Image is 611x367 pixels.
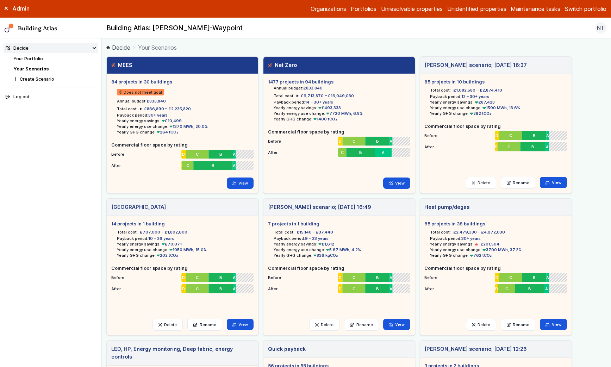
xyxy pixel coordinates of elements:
[424,345,527,353] h3: [PERSON_NAME] scenario; [DATE] 12:26
[140,106,191,112] summary: £866,890 – £2,235,820
[140,229,187,235] span: £707,000 – £1,802,600
[376,286,379,292] span: B
[111,265,254,272] h5: Commercial floor space by rating
[161,118,182,123] span: £10,499
[152,319,183,331] button: Delete
[424,141,567,150] li: After
[274,93,294,99] h6: Total cost:
[430,229,451,235] h6: Total cost:
[546,133,549,138] span: A
[268,345,306,353] h3: Quick payback
[233,151,236,157] span: A
[565,5,606,13] button: Switch portfolio
[111,160,254,169] li: After
[274,236,410,241] li: Payback period:
[117,124,254,129] li: Yearly energy use change:
[481,247,522,252] span: 3700 MWh, 37.2%
[5,24,14,33] img: main-0bbd2752.svg
[424,123,567,130] h5: Commercial floor space by rating
[196,286,199,292] span: C
[474,100,495,105] span: £87,423
[168,247,207,252] span: 1050 MWh, 15.0%
[233,163,236,168] span: A
[117,112,254,118] li: Payback period:
[595,22,606,33] button: NT
[181,163,182,168] span: D
[392,150,392,155] span: A+
[597,24,605,32] span: NT
[382,150,385,155] span: A
[13,56,43,61] a: Your Portfolio
[353,138,355,144] span: C
[13,66,49,71] a: Your Scenarios
[268,129,410,135] h5: Commercial floor space by rating
[148,236,174,241] span: 10 – 26 years
[546,275,549,280] span: A
[424,283,567,292] li: After
[461,94,489,99] span: 12 – 30+ years
[424,79,567,85] h5: 85 projects in 10 buildings
[274,229,294,235] h6: Total cost:
[495,275,498,280] span: D
[351,5,376,13] a: Portfolios
[274,253,410,258] li: Yearly GHG change:
[4,92,98,102] button: Log out
[509,133,512,138] span: C
[268,203,371,211] h3: [PERSON_NAME] scenario; [DATE] 16:49
[156,253,178,258] span: 202 tCO₂
[383,319,410,330] a: View
[424,130,567,139] li: Before
[461,236,481,241] span: 30+ years
[268,147,410,156] li: After
[168,124,208,129] span: 1370 MWh, 20.0%
[453,87,502,93] span: £1,082,580 – £2,874,410
[117,247,254,253] li: Yearly energy use change:
[117,106,138,112] h6: Total cost:
[353,286,355,292] span: C
[274,247,410,253] li: Yearly energy use change:
[146,99,166,104] span: £833,840
[111,345,254,361] h3: LED, HP, Energy monitoring, Deep fabric, energy controls
[381,5,443,13] a: Unresolvable properties
[196,275,199,280] span: C
[106,43,130,52] a: Decide
[227,178,254,189] a: View
[186,163,189,168] span: C
[424,220,567,227] h5: 65 projects in 38 buildings
[111,283,254,292] li: After
[227,319,254,330] a: View
[309,319,339,331] button: Delete
[325,247,361,252] span: 5.97 MWh, 4.2%
[117,241,254,247] li: Yearly energy savings:
[312,253,338,258] span: 836 kgCO₂
[156,130,179,135] span: 264 tCO₂
[389,138,392,144] span: A
[383,178,410,189] a: View
[339,138,342,144] span: D
[540,319,567,330] a: View
[447,5,506,13] a: Unidentified properties
[274,116,410,122] li: Yearly GHG change:
[111,220,254,227] h5: 14 projects in 1 building
[511,5,560,13] a: Maintenance tasks
[495,286,498,292] span: D
[474,242,499,247] span: -£201,504
[533,133,536,138] span: B
[144,106,191,111] span: £866,890 – £2,235,820
[117,98,254,104] li: Annual budget:
[274,99,410,105] li: Payback period:
[531,144,534,150] span: B
[182,286,185,292] span: D
[469,253,492,258] span: 762 tCO₂
[533,275,536,280] span: B
[268,272,410,281] li: Before
[376,275,379,280] span: B
[212,163,214,168] span: B
[305,236,329,241] span: 9 – 23 years
[297,229,333,235] span: £15,140 – £37,440
[540,177,567,188] a: View
[453,229,505,235] span: £2,479,330 – £4,972,030
[424,272,567,281] li: Before
[219,275,222,280] span: B
[495,133,498,138] span: D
